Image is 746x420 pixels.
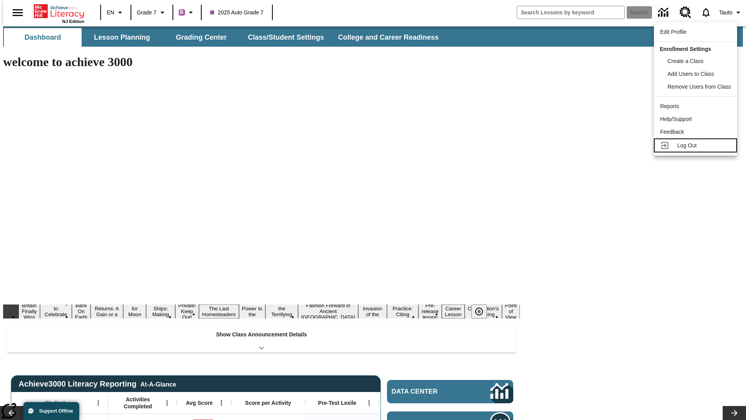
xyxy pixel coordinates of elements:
[668,84,731,90] span: Remove Users from Class
[660,129,684,135] span: Feedback
[668,71,714,77] span: Add Users to Class
[660,46,711,52] span: Enrollment Settings
[660,116,692,122] span: Help/Support
[660,103,679,109] span: Reports
[3,6,113,13] body: Maximum 600 characters Press Escape to exit toolbar Press Alt + F10 to reach toolbar
[660,29,687,35] span: Edit Profile
[668,58,704,64] span: Create a Class
[677,142,697,149] span: Log Out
